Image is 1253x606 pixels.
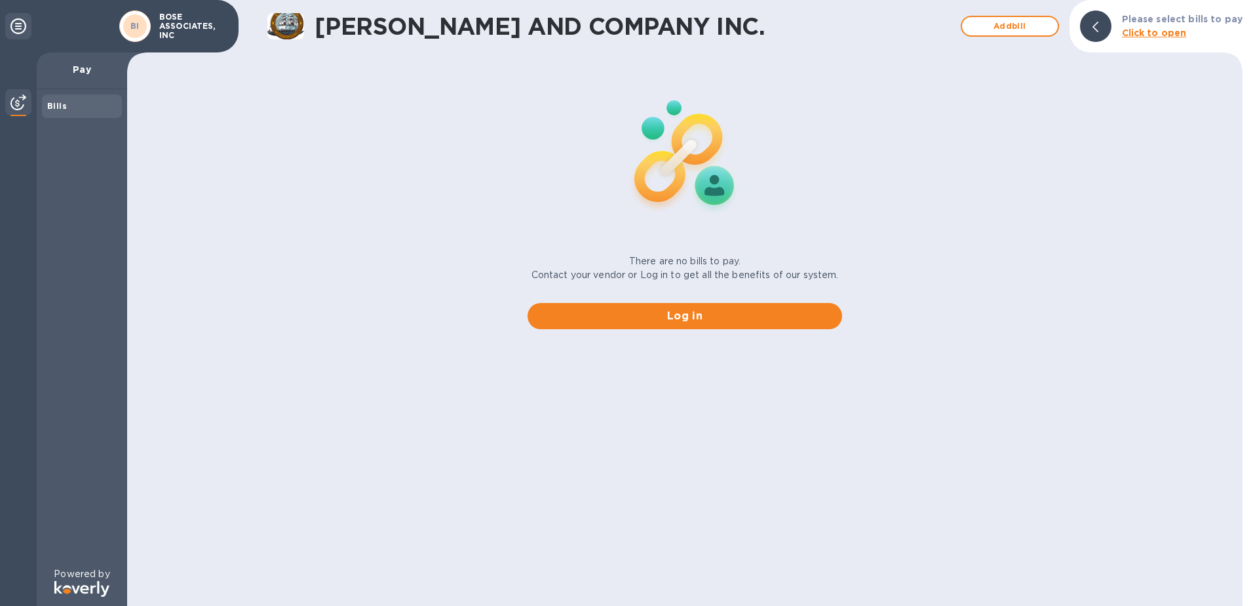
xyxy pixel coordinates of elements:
[1122,28,1187,38] b: Click to open
[130,21,140,31] b: BI
[47,63,117,76] p: Pay
[1122,14,1243,24] b: Please select bills to pay
[315,12,954,40] h1: [PERSON_NAME] AND COMPANY INC.
[54,581,109,597] img: Logo
[961,16,1059,37] button: Addbill
[538,308,832,324] span: Log in
[973,18,1047,34] span: Add bill
[47,101,67,111] b: Bills
[159,12,225,40] p: BOSE ASSOCIATES, INC
[531,254,839,282] p: There are no bills to pay. Contact your vendor or Log in to get all the benefits of our system.
[528,303,842,329] button: Log in
[54,567,109,581] p: Powered by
